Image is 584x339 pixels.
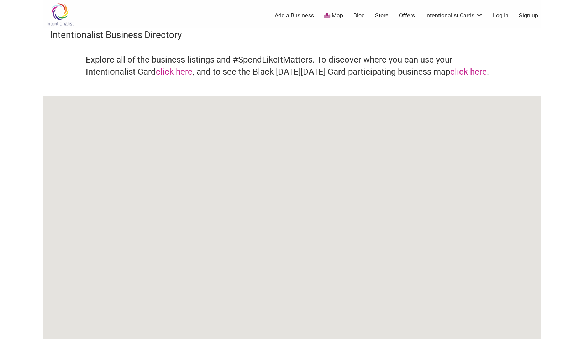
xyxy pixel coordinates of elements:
[493,12,509,20] a: Log In
[375,12,389,20] a: Store
[275,12,314,20] a: Add a Business
[324,12,343,20] a: Map
[399,12,415,20] a: Offers
[519,12,538,20] a: Sign up
[353,12,365,20] a: Blog
[425,12,483,20] a: Intentionalist Cards
[450,67,487,77] a: click here
[50,28,534,41] h3: Intentionalist Business Directory
[43,3,77,26] img: Intentionalist
[156,67,193,77] a: click here
[86,54,499,78] h4: Explore all of the business listings and #SpendLikeItMatters. To discover where you can use your ...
